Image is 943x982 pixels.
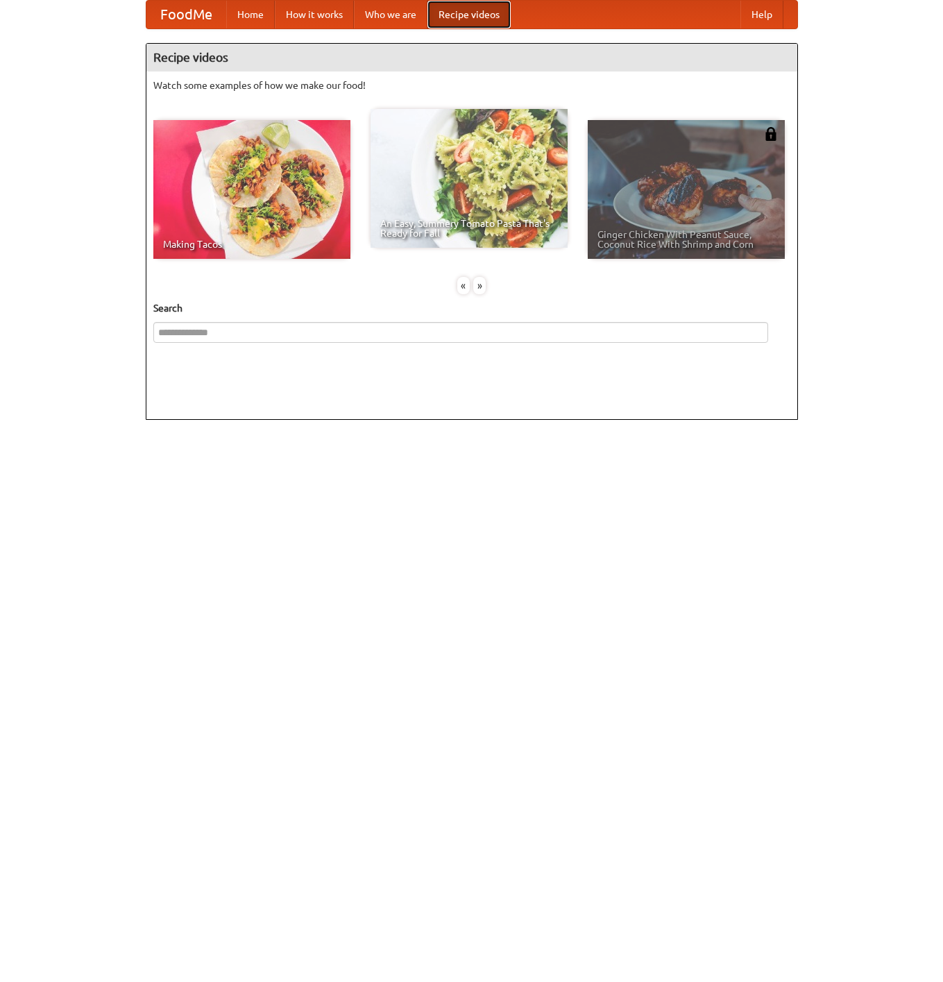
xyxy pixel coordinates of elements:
a: Recipe videos [427,1,511,28]
a: Making Tacos [153,120,350,259]
p: Watch some examples of how we make our food! [153,78,790,92]
span: Making Tacos [163,239,341,249]
h5: Search [153,301,790,315]
a: An Easy, Summery Tomato Pasta That's Ready for Fall [371,109,568,248]
a: Who we are [354,1,427,28]
a: FoodMe [146,1,226,28]
span: An Easy, Summery Tomato Pasta That's Ready for Fall [380,219,558,238]
a: Home [226,1,275,28]
img: 483408.png [764,127,778,141]
div: » [473,277,486,294]
div: « [457,277,470,294]
h4: Recipe videos [146,44,797,71]
a: Help [740,1,783,28]
a: How it works [275,1,354,28]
